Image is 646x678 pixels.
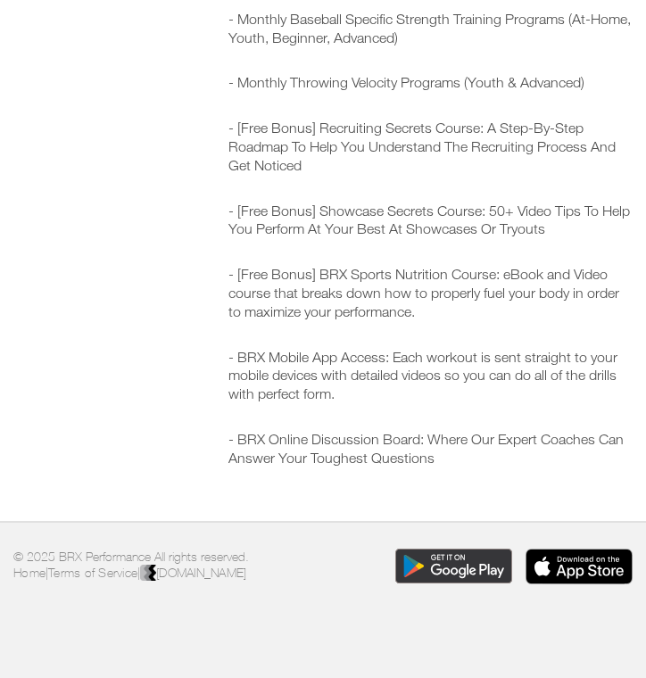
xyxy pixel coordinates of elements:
p: © 2025 BRX Performance All rights reserved. | | [13,549,310,583]
img: Download the BRX Performance app for Google Play [395,549,513,584]
p: - BRX Mobile App Access: Each workout is sent straight to your mobile devices with detailed video... [228,348,633,403]
a: Home [13,566,46,580]
a: Terms of Service [48,566,137,580]
img: Download the BRX Performance app for iOS [526,549,633,584]
p: - Monthly Baseball Specific Strength Training Programs (At-Home, Youth, Beginner, Advanced) [228,10,633,47]
p: - [Free Bonus] Recruiting Secrets Course: A Step-By-Step Roadmap To Help You Understand The Recru... [228,119,633,174]
p: - [Free Bonus] BRX Sports Nutrition Course: eBook and Video course that breaks down how to proper... [228,265,633,320]
p: - BRX Online Discussion Board: Where Our Expert Coaches Can Answer Your Toughest Questions [228,430,633,467]
p: - Monthly Throwing Velocity Programs (Youth & Advanced) [228,73,633,92]
a: [DOMAIN_NAME] [140,566,246,580]
p: - [Free Bonus] Showcase Secrets Course: 50+ Video Tips To Help You Perform At Your Best At Showca... [228,202,633,239]
img: colorblack-fill [140,565,156,583]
